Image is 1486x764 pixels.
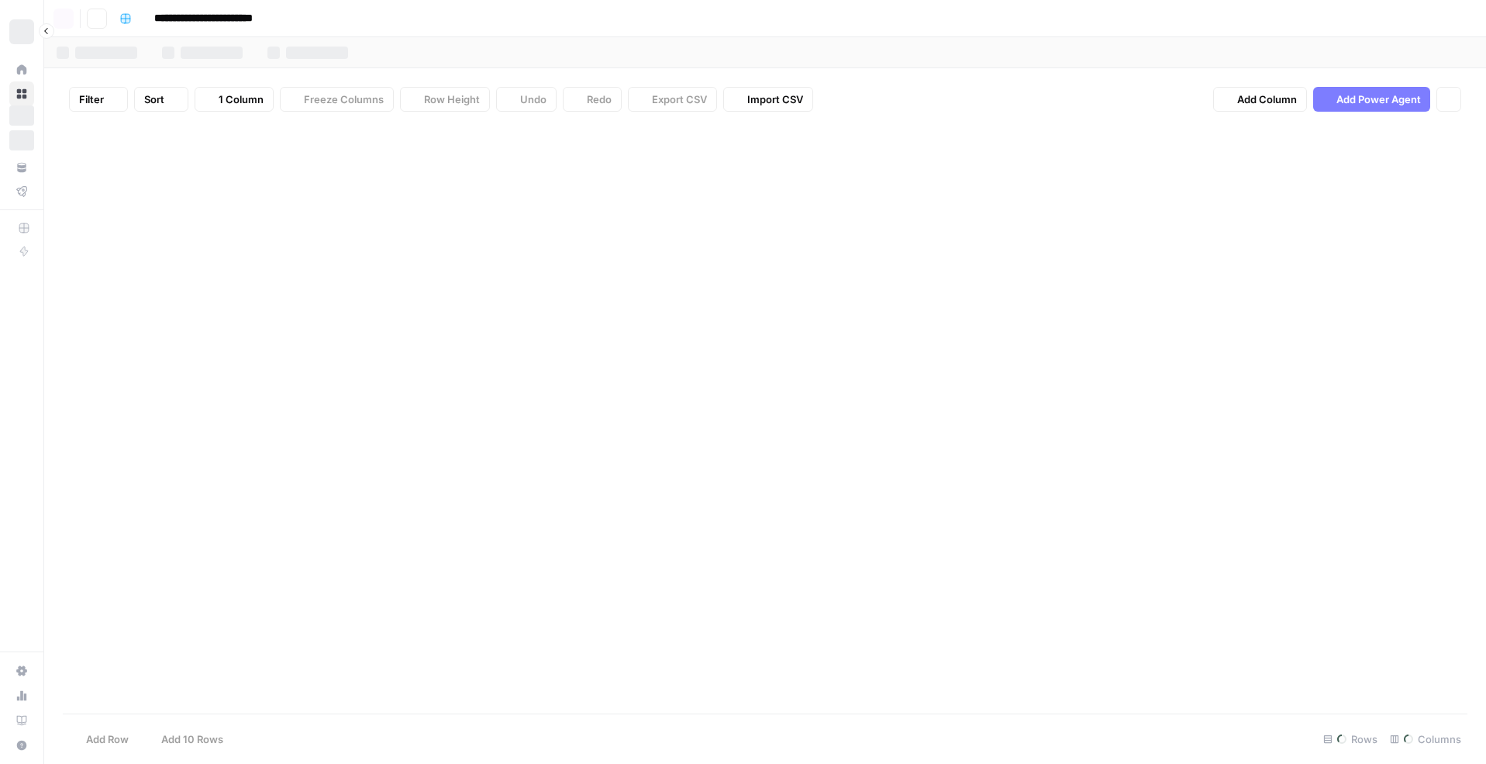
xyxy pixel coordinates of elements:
button: Add Power Agent [1313,87,1430,112]
span: Sort [144,92,164,107]
button: Import CSV [723,87,813,112]
a: Flightpath [9,179,34,204]
span: Export CSV [652,92,707,107]
button: Freeze Columns [280,87,394,112]
span: Freeze Columns [304,92,384,107]
button: Add Row [63,727,138,752]
a: Browse [9,81,34,106]
span: Filter [79,92,104,107]
span: Add Row [86,731,129,747]
div: Columns [1384,727,1467,752]
span: Add Power Agent [1336,92,1421,107]
a: Your Data [9,155,34,180]
span: Row Height [424,92,480,107]
button: Redo [563,87,622,112]
span: Add 10 Rows [161,731,223,747]
a: Learning Hub [9,708,34,733]
span: 1 Column [219,92,264,107]
span: Import CSV [747,92,803,107]
button: Export CSV [628,87,717,112]
button: Undo [496,87,557,112]
button: Add Column [1213,87,1307,112]
div: Rows [1317,727,1384,752]
a: Usage [9,683,34,708]
span: Undo [520,92,546,107]
span: Add Column [1237,92,1297,107]
button: Add 10 Rows [138,727,233,752]
span: Redo [587,92,612,107]
button: Filter [69,87,128,112]
button: Row Height [400,87,490,112]
button: 1 Column [195,87,274,112]
a: Home [9,57,34,82]
button: Help + Support [9,733,34,758]
a: Settings [9,659,34,683]
button: Sort [134,87,188,112]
